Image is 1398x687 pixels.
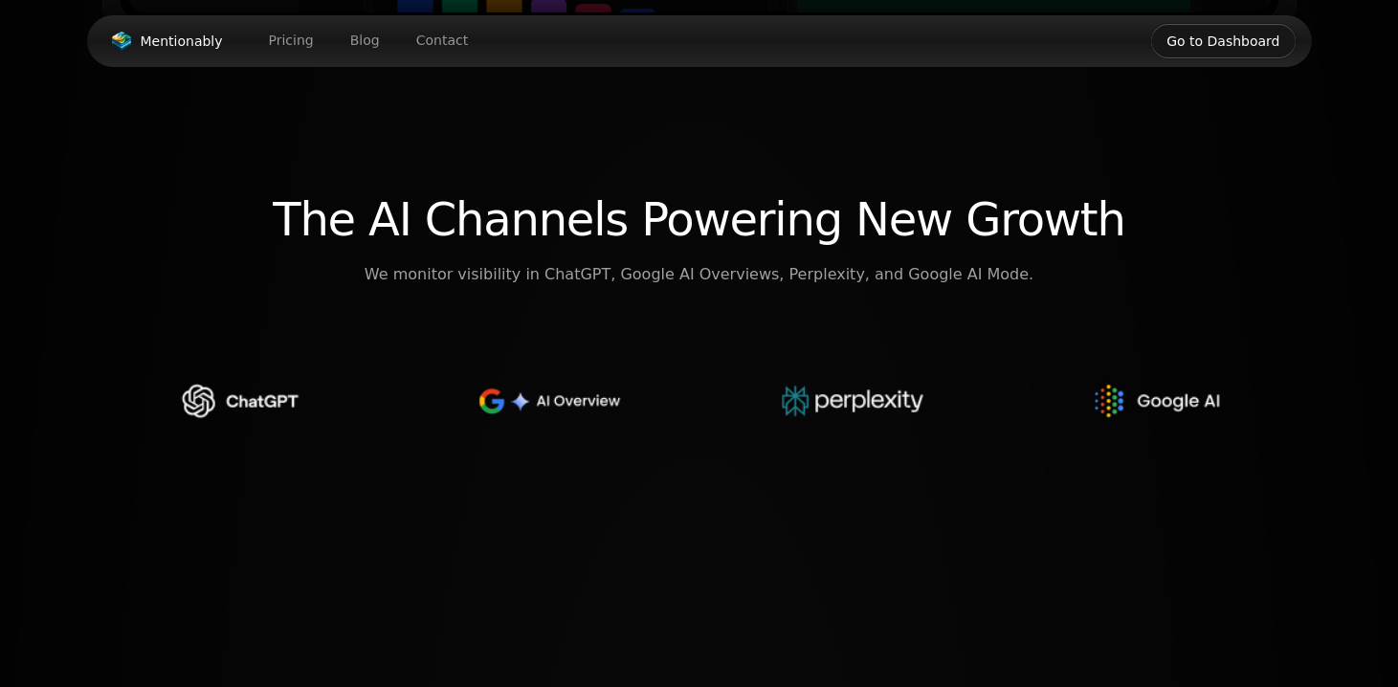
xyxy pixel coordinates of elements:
[110,32,133,51] img: Mentionably logo
[254,26,329,55] a: Pricing
[335,26,395,55] a: Blog
[273,190,1124,248] span: The AI Channels Powering New Growth
[1082,363,1235,439] img: google ai
[164,363,317,439] img: chatgpt
[1150,23,1296,59] button: Go to Dashboard
[141,32,223,51] span: Mentionably
[401,26,483,55] a: Contact
[102,28,231,55] a: Mentionably
[470,363,623,439] img: ai overviews
[776,363,929,439] img: perplexity
[365,263,1033,286] span: We monitor visibility in ChatGPT, Google AI Overviews, Perplexity, and Google AI Mode.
